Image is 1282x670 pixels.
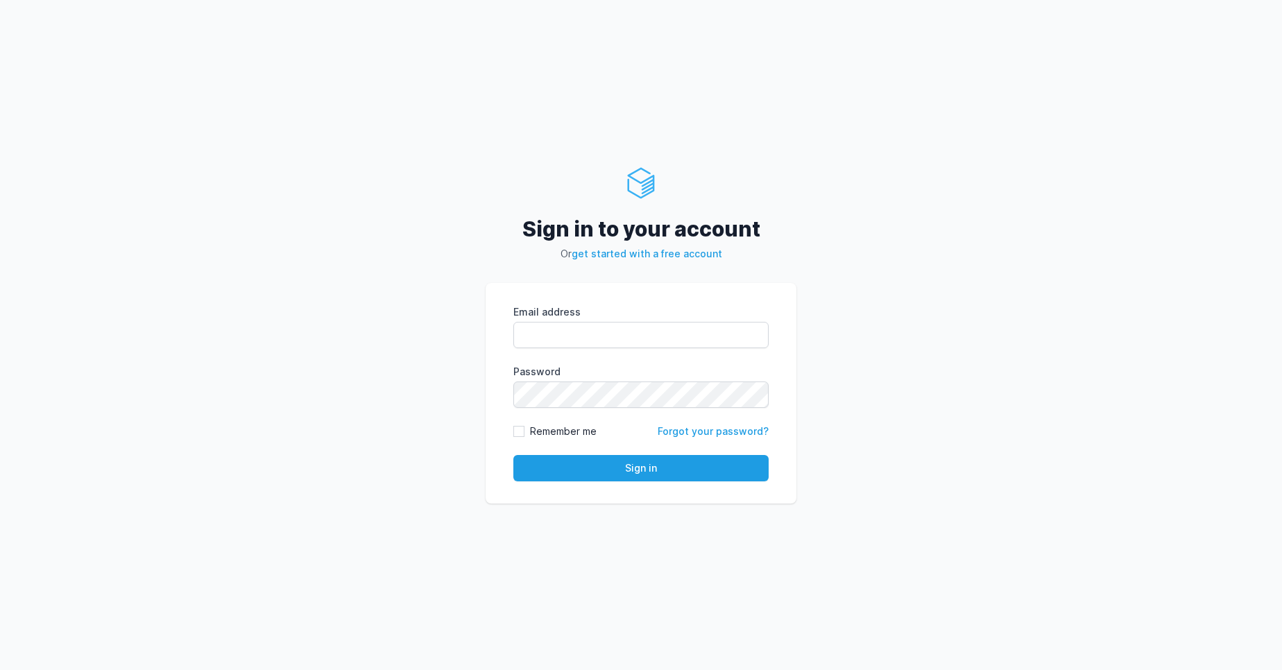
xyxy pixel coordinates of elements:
img: ServerAuth [624,166,658,200]
p: Or [486,247,796,261]
a: get started with a free account [572,248,722,259]
label: Remember me [530,424,597,438]
label: Password [513,365,769,379]
button: Sign in [513,455,769,481]
label: Email address [513,305,769,319]
h2: Sign in to your account [486,216,796,241]
a: Forgot your password? [658,425,769,437]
